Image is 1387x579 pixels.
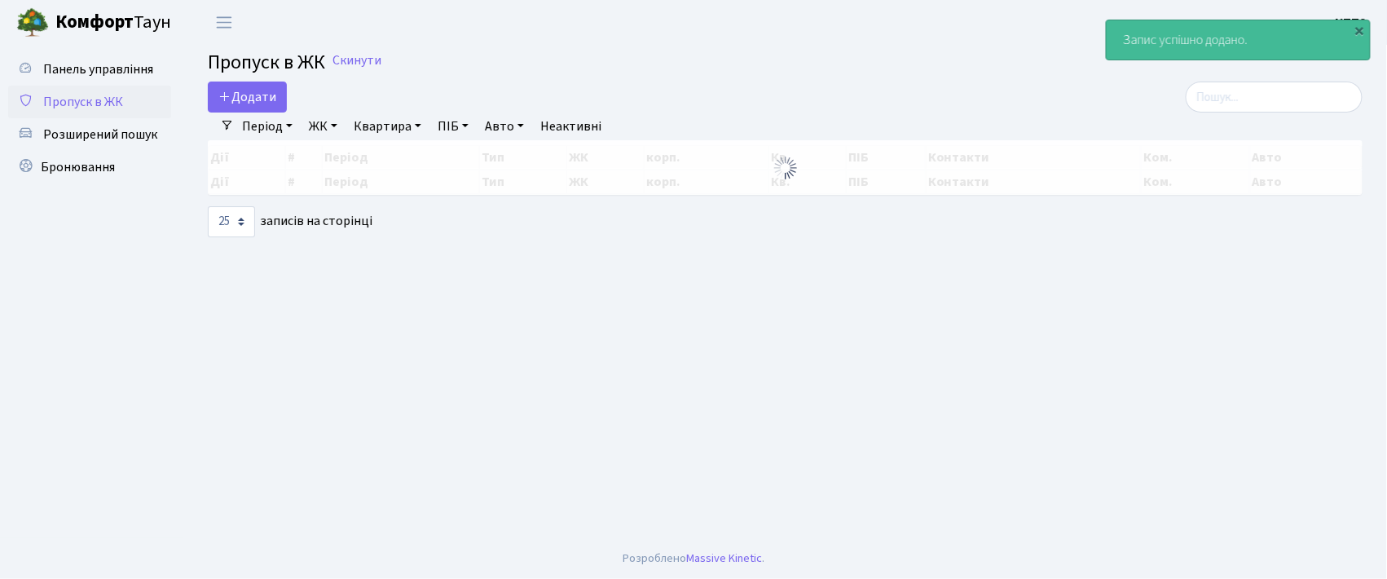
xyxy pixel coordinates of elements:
a: Панель управління [8,53,171,86]
a: Скинути [332,53,381,69]
a: Період [236,113,299,140]
span: Додати [218,88,276,106]
input: Пошук... [1186,82,1363,113]
b: Комфорт [55,9,134,35]
span: Розширений пошук [43,126,157,144]
a: Бронювання [8,151,171,183]
button: Переключити навігацію [204,9,244,36]
span: Таун [55,9,171,37]
img: Обробка... [773,155,799,181]
img: logo.png [16,7,49,39]
a: Пропуск в ЖК [8,86,171,118]
div: × [1352,22,1368,38]
a: Додати [208,82,287,113]
a: Розширений пошук [8,118,171,151]
a: Неактивні [534,113,608,140]
label: записів на сторінці [208,206,372,237]
span: Пропуск в ЖК [208,48,325,77]
span: Пропуск в ЖК [43,93,123,111]
div: Розроблено . [623,550,764,568]
div: Запис успішно додано. [1107,20,1370,60]
b: КПП2 [1336,14,1367,32]
a: КПП2 [1336,13,1367,33]
select: записів на сторінці [208,206,255,237]
a: Massive Kinetic [686,550,762,567]
a: ПІБ [431,113,475,140]
a: ЖК [302,113,344,140]
span: Бронювання [41,158,115,176]
a: Авто [478,113,531,140]
a: Квартира [347,113,428,140]
span: Панель управління [43,60,153,78]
